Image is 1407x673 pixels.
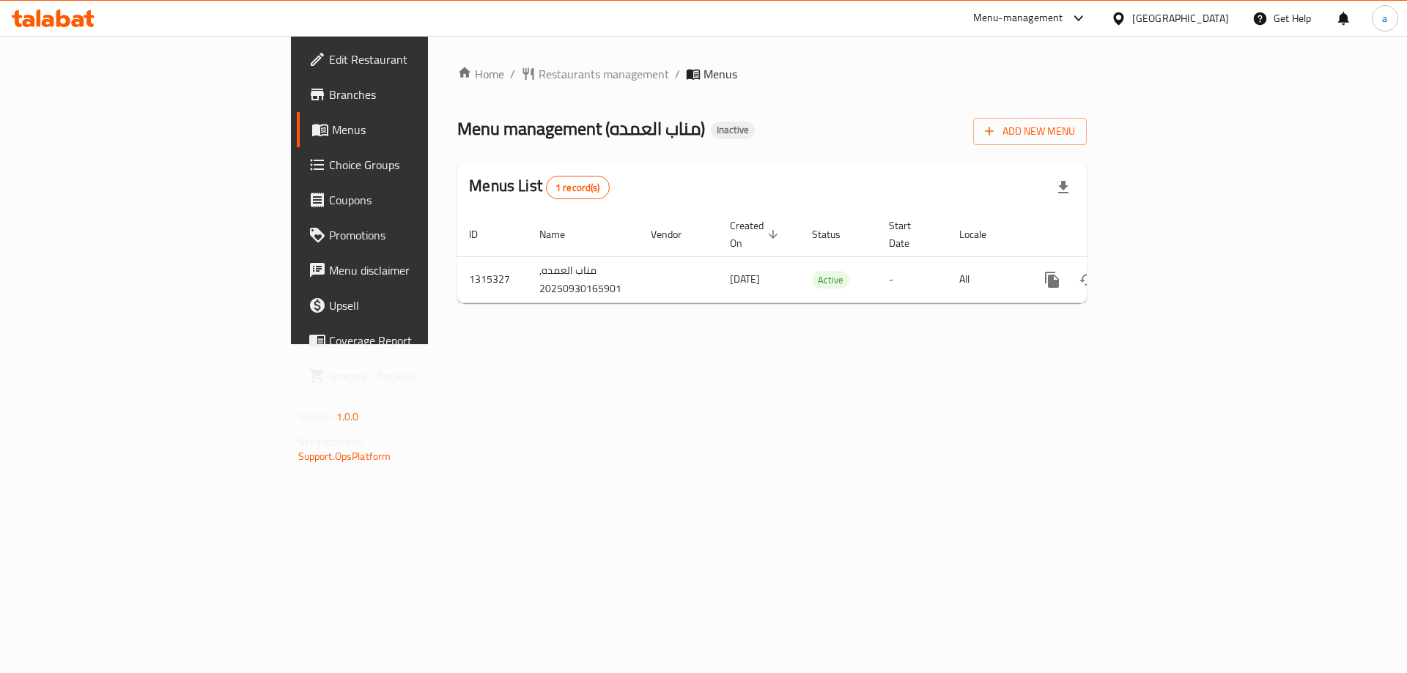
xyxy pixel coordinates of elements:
[539,65,669,83] span: Restaurants management
[298,432,366,451] span: Get support on:
[1382,10,1387,26] span: a
[297,217,526,253] a: Promotions
[730,269,760,289] span: [DATE]
[469,175,609,199] h2: Menus List
[877,256,948,302] td: -
[297,112,526,147] a: Menus
[297,323,526,358] a: Coverage Report
[539,226,584,243] span: Name
[329,297,514,314] span: Upsell
[298,407,334,426] span: Version:
[1070,262,1105,297] button: Change Status
[546,176,610,199] div: Total records count
[329,226,514,244] span: Promotions
[336,407,359,426] span: 1.0.0
[329,86,514,103] span: Branches
[889,217,930,252] span: Start Date
[521,65,669,83] a: Restaurants management
[812,271,849,289] div: Active
[329,261,514,279] span: Menu disclaimer
[547,181,609,195] span: 1 record(s)
[457,112,705,145] span: Menu management ( مناب العمده )
[297,288,526,323] a: Upsell
[985,122,1075,141] span: Add New Menu
[528,256,639,302] td: مناب العمده, 20250930165901
[1046,170,1081,205] div: Export file
[959,226,1005,243] span: Locale
[703,65,737,83] span: Menus
[457,212,1187,303] table: enhanced table
[1023,212,1187,257] th: Actions
[329,51,514,68] span: Edit Restaurant
[651,226,701,243] span: Vendor
[329,332,514,349] span: Coverage Report
[730,217,783,252] span: Created On
[329,367,514,384] span: Grocery Checklist
[469,226,497,243] span: ID
[675,65,680,83] li: /
[711,124,755,136] span: Inactive
[297,182,526,217] a: Coupons
[973,10,1063,27] div: Menu-management
[297,77,526,112] a: Branches
[332,121,514,138] span: Menus
[1035,262,1070,297] button: more
[457,65,1087,83] nav: breadcrumb
[297,358,526,393] a: Grocery Checklist
[812,272,849,289] span: Active
[297,147,526,182] a: Choice Groups
[297,253,526,288] a: Menu disclaimer
[1132,10,1229,26] div: [GEOGRAPHIC_DATA]
[973,118,1087,145] button: Add New Menu
[329,191,514,209] span: Coupons
[297,42,526,77] a: Edit Restaurant
[298,447,391,466] a: Support.OpsPlatform
[711,122,755,139] div: Inactive
[329,156,514,174] span: Choice Groups
[948,256,1023,302] td: All
[812,226,860,243] span: Status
